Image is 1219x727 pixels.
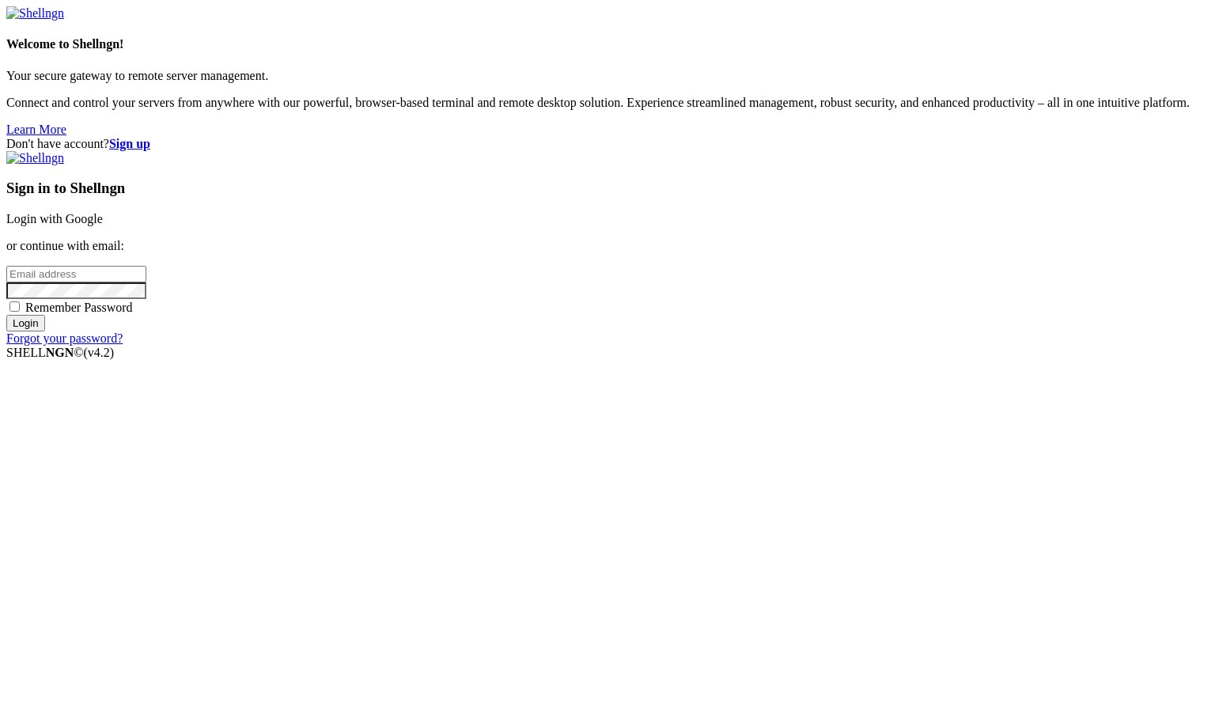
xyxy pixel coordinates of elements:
input: Email address [6,266,146,282]
a: Login with Google [6,212,103,225]
h4: Welcome to Shellngn! [6,37,1213,51]
span: SHELL © [6,346,114,359]
p: Your secure gateway to remote server management. [6,69,1213,83]
img: Shellngn [6,151,64,165]
a: Forgot your password? [6,331,123,345]
b: NGN [46,346,74,359]
p: Connect and control your servers from anywhere with our powerful, browser-based terminal and remo... [6,96,1213,110]
div: Don't have account? [6,137,1213,151]
a: Learn More [6,123,66,136]
input: Remember Password [9,301,20,312]
h3: Sign in to Shellngn [6,180,1213,197]
span: Remember Password [25,301,133,314]
span: 4.2.0 [84,346,115,359]
input: Login [6,315,45,331]
a: Sign up [109,137,150,150]
p: or continue with email: [6,239,1213,253]
img: Shellngn [6,6,64,21]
